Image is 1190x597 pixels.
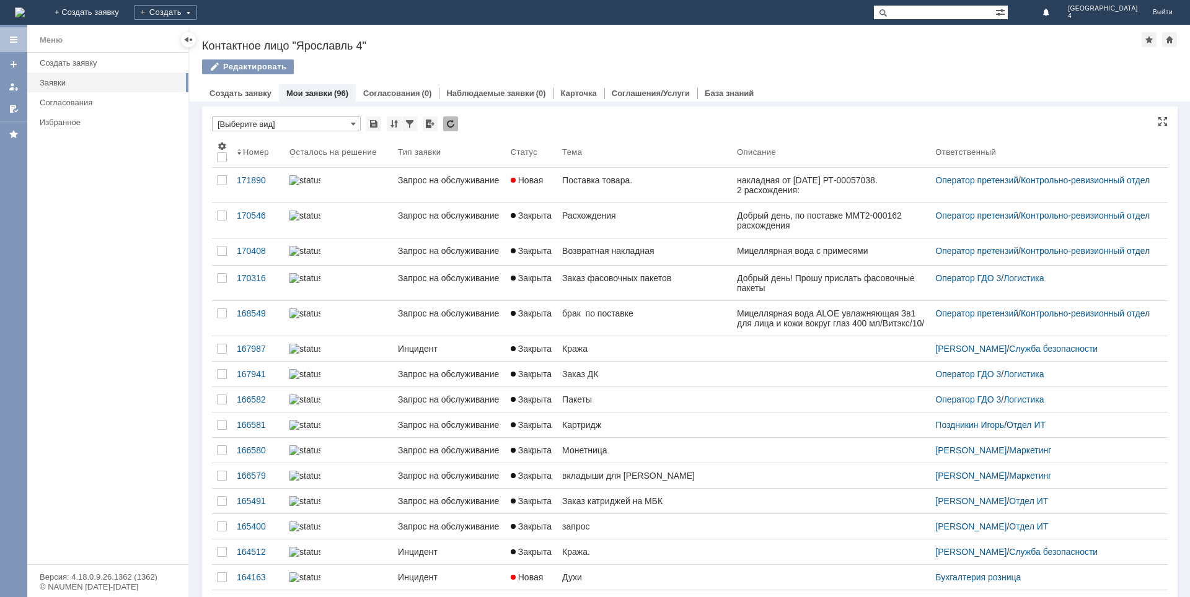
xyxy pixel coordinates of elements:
[705,89,754,98] a: База знаний
[562,175,727,185] div: Поставка товара.
[181,32,196,47] div: Скрыть меню
[284,489,393,513] a: statusbar-100 (1).png
[398,394,501,404] div: Запрос на обслуживание
[506,168,557,203] a: Новая
[935,420,1153,430] div: /
[289,394,320,404] img: statusbar-100 (1).png
[1021,308,1150,318] a: Контрольно-ревизионный отдел
[506,238,557,265] a: Закрыта
[511,521,552,531] span: Закрыта
[289,471,320,481] img: statusbar-100 (1).png
[935,246,1153,256] div: /
[557,301,732,336] a: брак по поставке
[237,471,280,481] div: 166579
[506,336,557,361] a: Закрыта
[393,266,506,300] a: Запрос на обслуживание
[393,438,506,463] a: Запрос на обслуживание
[557,565,732,590] a: Духи
[289,246,320,256] img: statusbar-100 (1).png
[237,572,280,582] div: 164163
[284,438,393,463] a: statusbar-100 (1).png
[935,394,1153,404] div: /
[562,547,727,557] div: Кража.
[562,521,727,531] div: запрос
[40,78,181,87] div: Заявки
[1021,211,1150,220] a: Контрольно-ревизионный отдел
[289,496,320,506] img: statusbar-100 (1).png
[289,344,320,354] img: statusbar-100 (1).png
[935,273,1153,283] div: /
[284,565,393,590] a: statusbar-0 (1).png
[232,387,284,412] a: 166582
[935,369,1153,379] div: /
[232,565,284,590] a: 164163
[995,6,1008,17] span: Расширенный поиск
[398,420,501,430] div: Запрос на обслуживание
[557,438,732,463] a: Монетница
[1009,445,1051,455] a: Маркетинг
[237,175,280,185] div: 171890
[289,211,320,220] img: statusbar-100 (1).png
[557,362,732,386] a: Заказ ДК
[232,266,284,300] a: 170316
[1003,273,1044,283] a: Логистика
[289,521,320,531] img: statusbar-100 (1).png
[935,547,1153,557] div: /
[506,438,557,463] a: Закрыта
[935,273,1001,283] a: Оператор ГДО 3
[422,89,432,98] div: (0)
[511,175,544,185] span: Новая
[511,445,552,455] span: Закрыта
[935,147,996,157] div: Ответственный
[935,521,1153,531] div: /
[935,471,1007,481] a: [PERSON_NAME]
[393,539,506,564] a: Инцидент
[398,273,501,283] div: Запрос на обслуживание
[237,211,280,220] div: 170546
[737,147,776,157] div: Описание
[393,136,506,168] th: Тип заявки
[557,168,732,203] a: Поставка товара.
[398,211,501,220] div: Запрос на обслуживание
[557,203,732,238] a: Расхождения
[935,572,1021,582] a: Бухгалтерия розница
[232,301,284,336] a: 168549
[1009,496,1048,506] a: Отдел ИТ
[562,572,727,582] div: Духи
[4,54,24,74] a: Создать заявку
[284,387,393,412] a: statusbar-100 (1).png
[1068,5,1138,12] span: [GEOGRAPHIC_DATA]
[1007,420,1046,430] a: Отдел ИТ
[506,301,557,336] a: Закрыта
[15,7,25,17] a: Перейти на домашнюю страницу
[393,463,506,488] a: Запрос на обслуживание
[334,89,348,98] div: (96)
[35,53,186,72] a: Создать заявку
[289,445,320,455] img: statusbar-100 (1).png
[935,547,1007,557] a: [PERSON_NAME]
[1021,246,1150,256] a: Контрольно-ревизионный отдел
[562,445,727,455] div: Монетница
[284,238,393,265] a: statusbar-100 (1).png
[1009,521,1048,531] a: Отдел ИТ
[398,521,501,531] div: Запрос на обслуживание
[511,344,552,354] span: Закрыта
[562,246,727,256] div: Возвратная накладная
[237,521,280,531] div: 165400
[511,496,552,506] span: Закрыта
[393,168,506,203] a: Запрос на обслуживание
[284,136,393,168] th: Осталось на решение
[4,77,24,97] a: Мои заявки
[232,362,284,386] a: 167941
[1021,175,1150,185] a: Контрольно-ревизионный отдел
[506,203,557,238] a: Закрыта
[1068,12,1138,20] span: 4
[398,445,501,455] div: Запрос на обслуживание
[506,463,557,488] a: Закрыта
[289,273,320,283] img: statusbar-100 (1).png
[1003,394,1044,404] a: Логистика
[237,308,280,318] div: 168549
[398,471,501,481] div: Запрос на обслуживание
[398,147,441,157] div: Тип заявки
[237,369,280,379] div: 167941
